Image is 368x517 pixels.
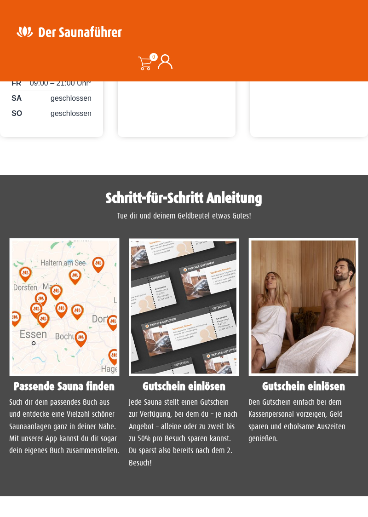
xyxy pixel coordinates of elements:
p: Tue dir und deinem Geldbeutel etwas Gutes! [5,210,363,222]
h1: Schritt-für-Schritt Anleitung [5,191,363,206]
h4: Passende Sauna finden [9,381,120,392]
span: 09:00 – 21:00 Uhr* [30,78,92,89]
span: SA [11,93,22,104]
h4: Gutschein einlösen [248,381,359,392]
span: FR [11,78,21,89]
p: Jede Sauna stellt einen Gutschein zur Verfügung, bei dem du – je nach Angebot – alleine oder zu z... [129,396,239,469]
span: SO [11,108,22,119]
span: geschlossen [51,93,92,104]
p: Den Gutschein einfach bei dem Kassenpersonal vorzeigen, Geld sparen und erholsame Auszeiten genie... [248,396,359,445]
span: 0 [149,53,158,61]
h4: Gutschein einlösen [129,381,239,392]
span: geschlossen [51,108,92,119]
p: Such dir dein passendes Buch aus und entdecke eine Vielzahl schöner Saunaanlagen ganz in deiner N... [9,396,120,457]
